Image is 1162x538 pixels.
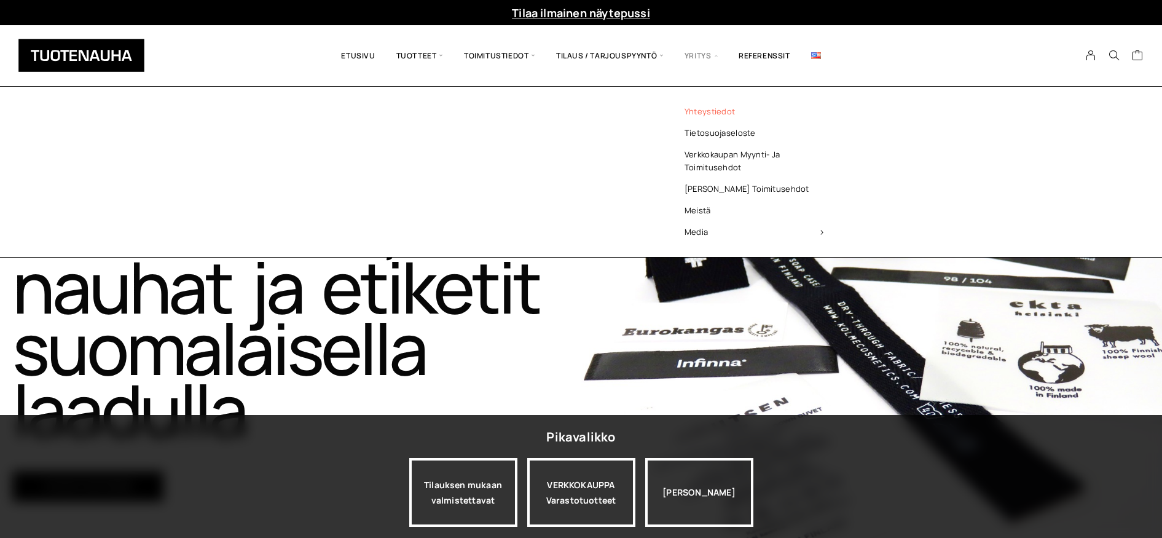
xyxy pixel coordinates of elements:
span: Tuotteet [386,34,453,77]
button: Search [1102,50,1126,61]
a: Tietosuojaseloste [665,122,843,144]
a: Verkkokaupan myynti- ja toimitusehdot [665,144,843,178]
img: Tuotenauha Oy [18,39,144,72]
a: Cart [1132,49,1144,64]
a: Meistä [665,200,843,221]
a: Tilaa ilmainen näytepussi [512,6,650,20]
a: Tilauksen mukaan valmistettavat [409,458,517,527]
div: VERKKOKAUPPA Varastotuotteet [527,458,635,527]
h1: Tuotemerkit, nauhat ja etiketit suomalaisella laadulla​ [12,194,581,440]
span: Yritys [674,34,728,77]
a: Referenssit [728,34,801,77]
div: [PERSON_NAME] [645,458,753,527]
img: English [811,52,821,59]
span: Toimitustiedot [453,34,546,77]
div: Pikavalikko [546,426,615,448]
span: Media [665,221,843,243]
a: [PERSON_NAME] toimitusehdot [665,178,843,200]
a: Etusivu [331,34,385,77]
a: Yhteystiedot [665,101,843,122]
a: VERKKOKAUPPAVarastotuotteet [527,458,635,527]
a: My Account [1079,50,1103,61]
span: Tilaus / Tarjouspyyntö [546,34,674,77]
